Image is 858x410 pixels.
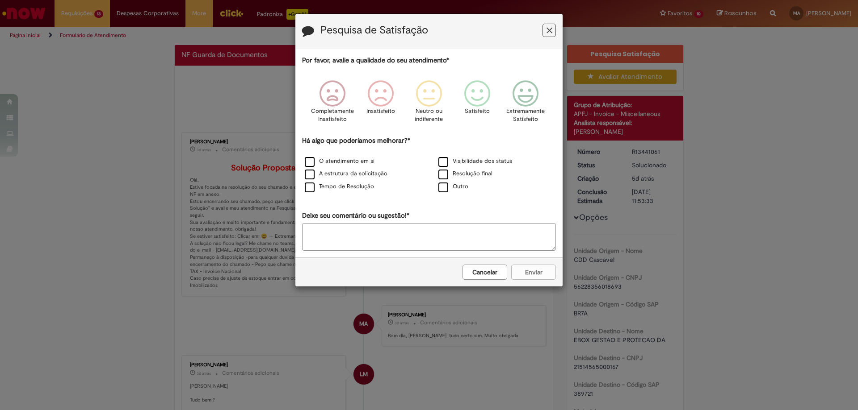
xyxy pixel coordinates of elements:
[309,74,355,135] div: Completamente Insatisfeito
[305,170,387,178] label: A estrutura da solicitação
[503,74,548,135] div: Extremamente Satisfeito
[302,211,409,220] label: Deixe seu comentário ou sugestão!*
[305,157,374,166] label: O atendimento em si
[465,107,490,116] p: Satisfeito
[406,74,452,135] div: Neutro ou indiferente
[506,107,545,124] p: Extremamente Satisfeito
[438,170,492,178] label: Resolução final
[302,56,449,65] label: Por favor, avalie a qualidade do seu atendimento*
[302,136,556,194] div: Há algo que poderíamos melhorar?*
[463,265,507,280] button: Cancelar
[320,25,428,36] label: Pesquisa de Satisfação
[438,182,468,191] label: Outro
[305,182,374,191] label: Tempo de Resolução
[454,74,500,135] div: Satisfeito
[311,107,354,124] p: Completamente Insatisfeito
[366,107,395,116] p: Insatisfeito
[413,107,445,124] p: Neutro ou indiferente
[358,74,404,135] div: Insatisfeito
[438,157,512,166] label: Visibilidade dos status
